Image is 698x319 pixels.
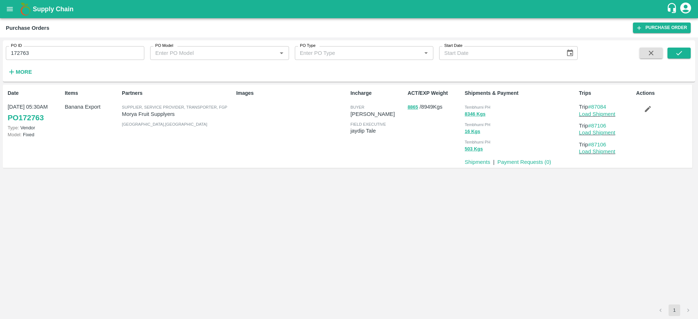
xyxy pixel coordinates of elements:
a: #87084 [588,104,606,110]
span: buyer [350,105,364,109]
strong: More [16,69,32,75]
button: 8346 Kgs [465,110,485,118]
input: Enter PO Model [152,48,265,58]
p: [DATE] 05:30AM [8,103,62,111]
span: Supplier, Service Provider, Transporter, FGP [122,105,227,109]
label: PO Model [155,43,173,49]
a: Shipments [465,159,490,165]
button: Choose date [563,46,577,60]
p: Incharge [350,89,405,97]
img: logo [18,2,33,16]
a: Load Shipment [579,111,615,117]
p: Images [236,89,348,97]
input: Enter PO ID [6,46,144,60]
p: Trip [579,122,633,130]
button: 503 Kgs [465,145,483,153]
a: #87106 [588,142,606,148]
div: customer-support [666,3,679,16]
button: Open [421,48,431,58]
span: field executive [350,122,386,126]
nav: pagination navigation [654,304,695,316]
button: open drawer [1,1,18,17]
b: Supply Chain [33,5,73,13]
a: Load Shipment [579,149,615,154]
label: Start Date [444,43,462,49]
p: jaydip Tale [350,127,405,135]
label: PO Type [300,43,316,49]
p: Actions [636,89,690,97]
p: Items [65,89,119,97]
button: Open [277,48,286,58]
p: / 8949 Kgs [408,103,462,111]
span: Tembhurni PH [465,122,490,127]
button: More [6,66,34,78]
p: Fixed [8,131,62,138]
p: Banana Export [65,103,119,111]
p: Shipments & Payment [465,89,576,97]
p: [PERSON_NAME] [350,110,405,118]
p: Morya Fruit Supplyers [122,110,233,118]
button: 8865 [408,103,418,112]
span: Tembhurni PH [465,105,490,109]
p: Trip [579,141,633,149]
a: Supply Chain [33,4,666,14]
span: Model: [8,132,21,137]
div: account of current user [679,1,692,17]
label: PO ID [11,43,22,49]
span: Type: [8,125,19,130]
button: 16 Kgs [465,128,480,136]
p: Partners [122,89,233,97]
input: Enter PO Type [297,48,410,58]
a: Payment Requests (0) [497,159,551,165]
a: Purchase Order [633,23,691,33]
p: Vendor [8,124,62,131]
span: [GEOGRAPHIC_DATA] , [GEOGRAPHIC_DATA] [122,122,207,126]
p: Trip [579,103,633,111]
a: PO172763 [8,111,44,124]
a: #87106 [588,123,606,129]
button: page 1 [669,304,680,316]
div: | [490,155,494,166]
input: Start Date [439,46,560,60]
div: Purchase Orders [6,23,49,33]
span: Tembhurni PH [465,140,490,144]
p: ACT/EXP Weight [408,89,462,97]
a: Load Shipment [579,130,615,136]
p: Trips [579,89,633,97]
p: Date [8,89,62,97]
